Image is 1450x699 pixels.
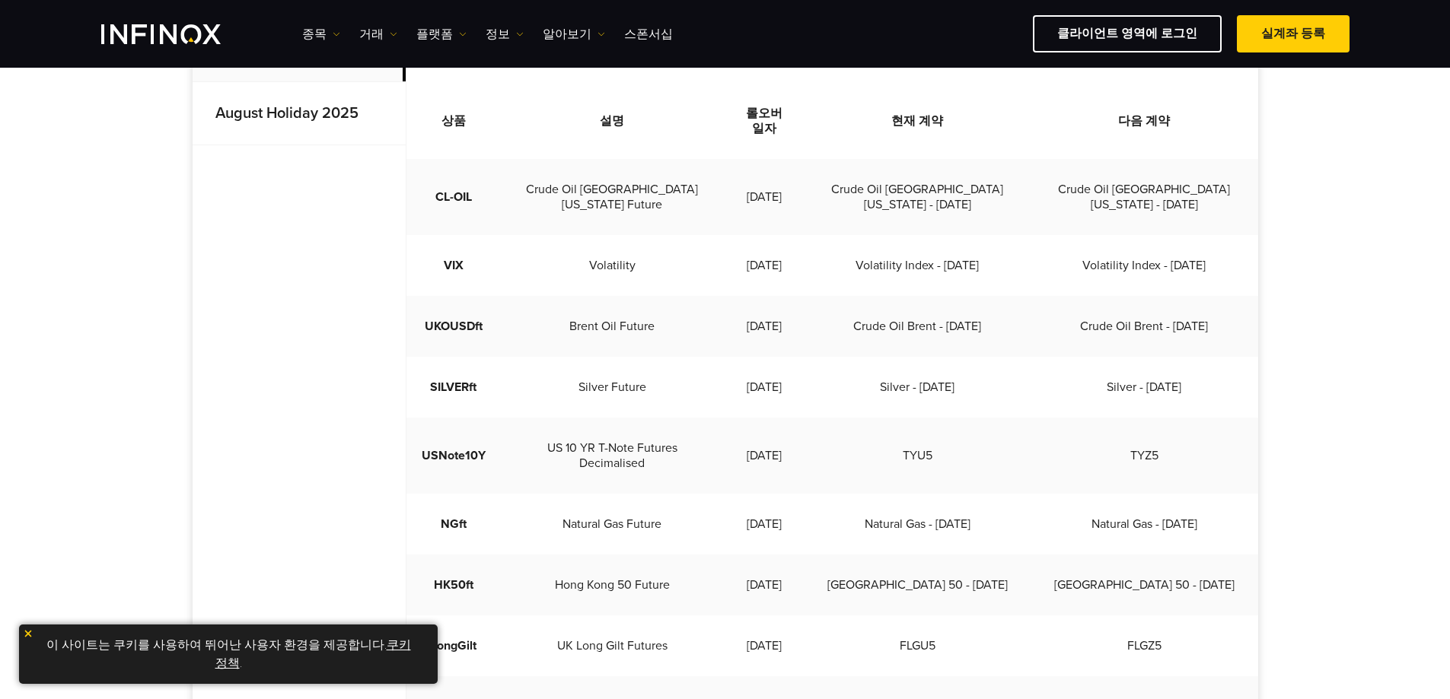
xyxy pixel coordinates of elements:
td: Silver - [DATE] [1031,357,1257,418]
td: LongGilt [406,615,501,676]
td: USNote10Y [406,418,501,494]
td: Crude Oil [GEOGRAPHIC_DATA][US_STATE] - [DATE] [804,159,1031,235]
td: [DATE] [724,615,804,676]
td: US 10 YR T-Note Futures Decimalised [501,418,725,494]
td: UKOUSDft [406,296,501,357]
td: Natural Gas - [DATE] [1031,494,1257,554]
a: 스폰서십 [624,25,673,43]
a: 정보 [486,25,524,43]
a: 플랫폼 [416,25,467,43]
th: 다음 계약 [1031,83,1257,159]
td: Crude Oil Brent - [DATE] [804,296,1031,357]
td: Volatility [501,235,725,296]
td: Crude Oil [GEOGRAPHIC_DATA][US_STATE] - [DATE] [1031,159,1257,235]
td: [DATE] [724,357,804,418]
th: 상품 [406,83,501,159]
td: FLGZ5 [1031,615,1257,676]
td: [DATE] [724,235,804,296]
td: Volatility Index - [DATE] [804,235,1031,296]
td: SILVERft [406,357,501,418]
td: Hong Kong 50 Future [501,554,725,615]
td: TYZ5 [1031,418,1257,494]
a: 클라이언트 영역에 로그인 [1033,15,1222,52]
td: Brent Oil Future [501,296,725,357]
td: Crude Oil [GEOGRAPHIC_DATA][US_STATE] Future [501,159,725,235]
td: [DATE] [724,296,804,357]
th: 현재 계약 [804,83,1031,159]
td: HK50ft [406,554,501,615]
td: CL-OIL [406,159,501,235]
td: [DATE] [724,159,804,235]
td: VIX [406,235,501,296]
td: NGft [406,494,501,554]
a: 거래 [359,25,397,43]
a: 알아보기 [543,25,605,43]
td: Natural Gas - [DATE] [804,494,1031,554]
a: 실계좌 등록 [1237,15,1350,52]
th: 롤오버 일자 [724,83,804,159]
td: [GEOGRAPHIC_DATA] 50 - [DATE] [1031,554,1257,615]
td: [GEOGRAPHIC_DATA] 50 - [DATE] [804,554,1031,615]
th: 설명 [501,83,725,159]
td: [DATE] [724,554,804,615]
td: Silver - [DATE] [804,357,1031,418]
td: UK Long Gilt Futures [501,615,725,676]
td: Crude Oil Brent - [DATE] [1031,296,1257,357]
td: FLGU5 [804,615,1031,676]
td: TYU5 [804,418,1031,494]
td: Natural Gas Future [501,494,725,554]
p: 이 사이트는 쿠키를 사용하여 뛰어난 사용자 환경을 제공합니다. . [27,632,430,676]
strong: August Holiday 2025 [215,104,359,122]
a: 종목 [302,25,340,43]
a: INFINOX Logo [101,24,257,44]
td: [DATE] [724,494,804,554]
img: yellow close icon [23,628,33,639]
td: Volatility Index - [DATE] [1031,235,1257,296]
td: [DATE] [724,418,804,494]
td: Silver Future [501,357,725,418]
